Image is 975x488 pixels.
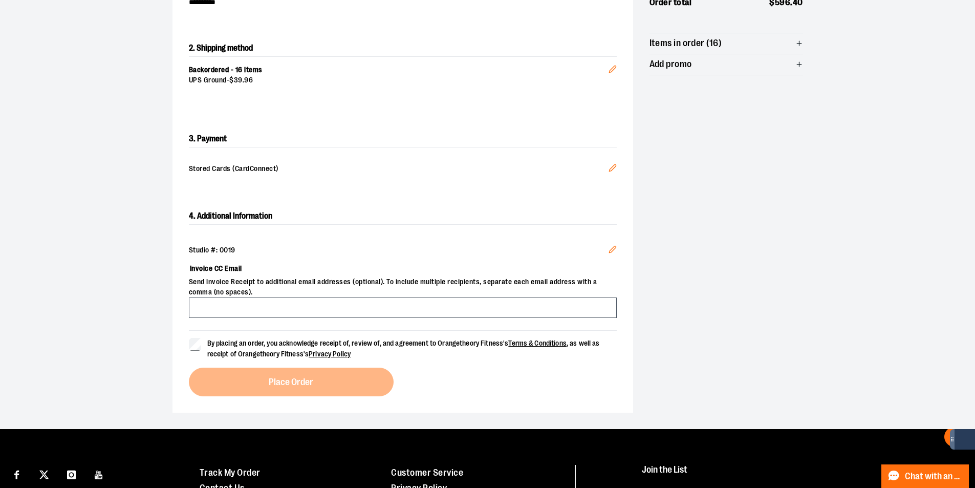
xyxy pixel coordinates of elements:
[189,208,617,225] h2: 4. Additional Information
[62,465,80,483] a: Visit our Instagram page
[90,465,108,483] a: Visit our Youtube page
[391,468,463,478] a: Customer Service
[200,468,261,478] a: Track My Order
[649,54,803,75] button: Add promo
[309,350,351,358] a: Privacy Policy
[649,59,692,69] span: Add promo
[189,65,609,75] div: Backordered - 16 items
[905,472,963,481] span: Chat with an Expert
[8,465,26,483] a: Visit our Facebook page
[189,338,201,350] input: By placing an order, you acknowledge receipt of, review of, and agreement to Orangetheory Fitness...
[39,470,49,479] img: Twitter
[189,75,609,86] div: UPS Ground -
[944,427,965,447] button: Back To Top
[600,237,625,265] button: Edit
[189,245,617,256] div: Studio #: 0019
[35,465,53,483] a: Visit our X page
[642,465,951,484] h4: Join the List
[649,38,722,48] span: Items in order (16)
[229,76,234,84] span: $
[234,76,243,84] span: 39
[649,33,803,54] button: Items in order (16)
[189,131,617,147] h2: 3. Payment
[189,40,617,56] h2: 2. Shipping method
[189,164,609,175] span: Stored Cards (CardConnect)
[207,339,600,358] span: By placing an order, you acknowledge receipt of, review of, and agreement to Orangetheory Fitness...
[189,260,617,277] label: Invoice CC Email
[600,156,625,183] button: Edit
[508,339,567,347] a: Terms & Conditions
[244,76,253,84] span: 96
[189,277,617,298] span: Send invoice Receipt to additional email addresses (optional). To include multiple recipients, se...
[600,49,625,84] button: Edit
[243,76,245,84] span: .
[881,464,969,488] button: Chat with an Expert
